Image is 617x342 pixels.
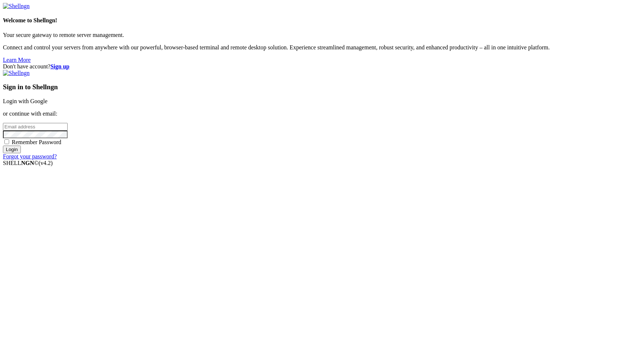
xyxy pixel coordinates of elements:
span: Remember Password [12,139,61,145]
a: Sign up [50,63,69,69]
h4: Welcome to Shellngn! [3,17,614,24]
a: Learn More [3,57,31,63]
input: Login [3,146,21,153]
img: Shellngn [3,70,30,76]
div: Don't have account? [3,63,614,70]
input: Remember Password [4,139,9,144]
p: or continue with email: [3,110,614,117]
p: Connect and control your servers from anywhere with our powerful, browser-based terminal and remo... [3,44,614,51]
b: NGN [21,160,34,166]
span: 4.2.0 [39,160,53,166]
a: Forgot your password? [3,153,57,159]
h3: Sign in to Shellngn [3,83,614,91]
span: SHELL © [3,160,53,166]
img: Shellngn [3,3,30,10]
p: Your secure gateway to remote server management. [3,32,614,38]
a: Login with Google [3,98,48,104]
input: Email address [3,123,68,131]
